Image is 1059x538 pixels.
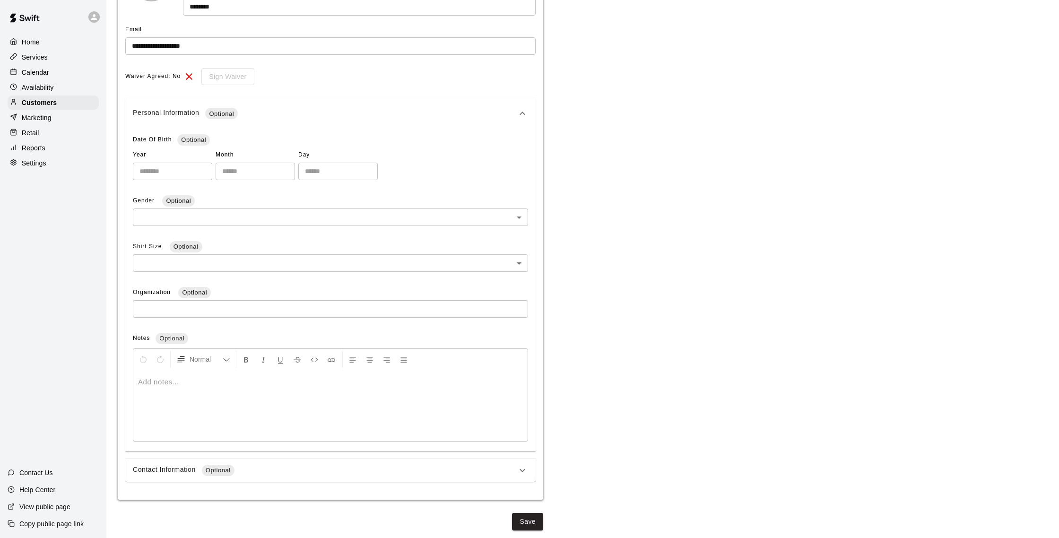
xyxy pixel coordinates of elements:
button: Redo [152,351,168,368]
p: Customers [22,98,57,107]
span: Email [125,26,142,33]
button: Justify Align [396,351,412,368]
button: Format Underline [272,351,288,368]
span: Day [298,148,378,163]
span: Organization [133,289,173,295]
p: Availability [22,83,54,92]
div: Personal InformationOptional [125,129,536,451]
button: Left Align [345,351,361,368]
a: Availability [8,80,99,95]
button: Format Italics [255,351,271,368]
button: Save [512,513,543,530]
span: Month [216,148,295,163]
button: Insert Code [306,351,322,368]
span: Notes [133,335,150,341]
span: Optional [162,196,195,206]
a: Customers [8,95,99,110]
p: Copy public page link [19,519,84,529]
div: Contact InformationOptional [125,459,536,482]
p: Contact Us [19,468,53,477]
p: Settings [22,158,46,168]
span: Optional [177,135,210,145]
span: Year [133,148,212,163]
p: View public page [19,502,70,512]
p: Help Center [19,485,55,495]
a: Reports [8,141,99,155]
button: Format Strikethrough [289,351,305,368]
span: Optional [156,334,188,343]
span: Normal [190,355,223,364]
p: Reports [22,143,45,153]
span: Optional [202,466,234,475]
span: Waiver Agreed: No [125,69,181,84]
button: Formatting Options [173,351,234,368]
span: Optional [170,242,202,252]
div: To sign waivers in admin, this feature must be enabled in general settings [195,68,254,86]
button: Insert Link [323,351,339,368]
button: Center Align [362,351,378,368]
p: Services [22,52,48,62]
div: Personal InformationOptional [125,98,536,129]
button: Undo [135,351,151,368]
a: Home [8,35,99,49]
a: Settings [8,156,99,170]
a: Marketing [8,111,99,125]
a: Services [8,50,99,64]
span: Gender [133,197,156,204]
span: Optional [205,109,238,119]
p: Retail [22,128,39,138]
div: Personal Information [133,108,517,119]
span: Date Of Birth [133,136,172,143]
div: Contact Information [133,465,517,476]
p: Marketing [22,113,52,122]
span: Shirt Size [133,243,164,250]
p: Calendar [22,68,49,77]
button: Format Bold [238,351,254,368]
p: Home [22,37,40,47]
button: Right Align [379,351,395,368]
a: Retail [8,126,99,140]
span: Optional [178,288,211,297]
a: Calendar [8,65,99,79]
